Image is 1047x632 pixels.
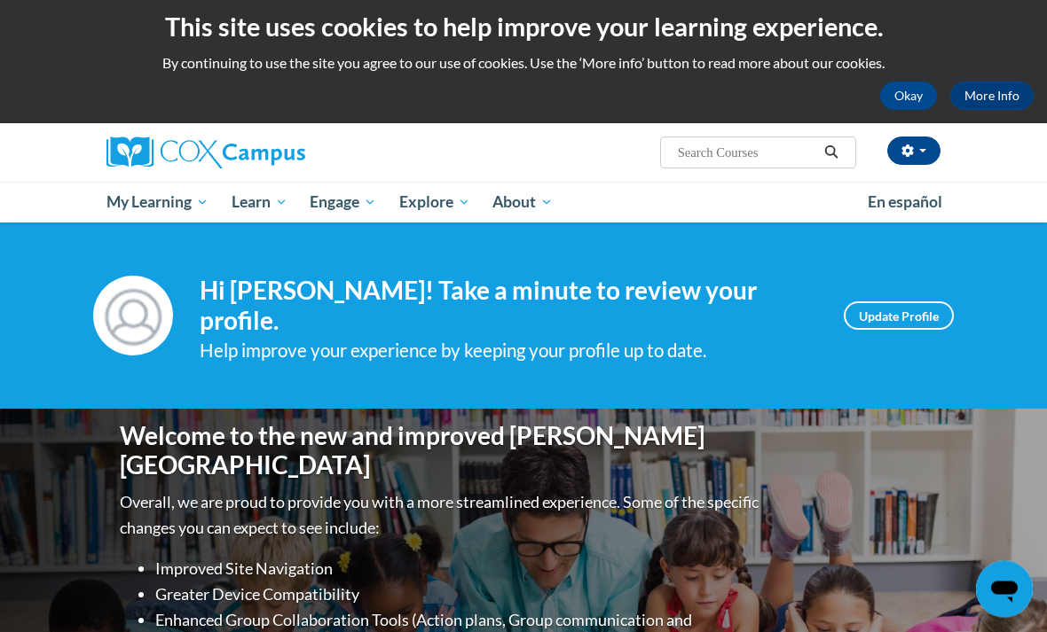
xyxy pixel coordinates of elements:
[676,143,818,164] input: Search Courses
[887,137,941,166] button: Account Settings
[106,137,305,169] img: Cox Campus
[120,422,763,481] h1: Welcome to the new and improved [PERSON_NAME][GEOGRAPHIC_DATA]
[93,277,173,356] img: Profile Image
[880,82,937,111] button: Okay
[950,82,1034,111] a: More Info
[856,184,954,222] a: En español
[492,192,553,214] span: About
[106,192,209,214] span: My Learning
[220,183,299,223] a: Learn
[976,561,1033,618] iframe: Button to launch messaging window
[93,183,954,223] div: Main menu
[13,54,1034,74] p: By continuing to use the site you agree to our use of cookies. Use the ‘More info’ button to read...
[818,143,845,164] button: Search
[388,183,482,223] a: Explore
[482,183,565,223] a: About
[13,10,1034,45] h2: This site uses cookies to help improve your learning experience.
[120,490,763,542] p: Overall, we are proud to provide you with a more streamlined experience. Some of the specific cha...
[298,183,388,223] a: Engage
[155,557,763,582] li: Improved Site Navigation
[106,137,366,169] a: Cox Campus
[399,192,470,214] span: Explore
[95,183,220,223] a: My Learning
[200,277,817,336] h4: Hi [PERSON_NAME]! Take a minute to review your profile.
[200,337,817,366] div: Help improve your experience by keeping your profile up to date.
[155,582,763,608] li: Greater Device Compatibility
[844,302,954,331] a: Update Profile
[868,193,942,212] span: En español
[310,192,376,214] span: Engage
[232,192,287,214] span: Learn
